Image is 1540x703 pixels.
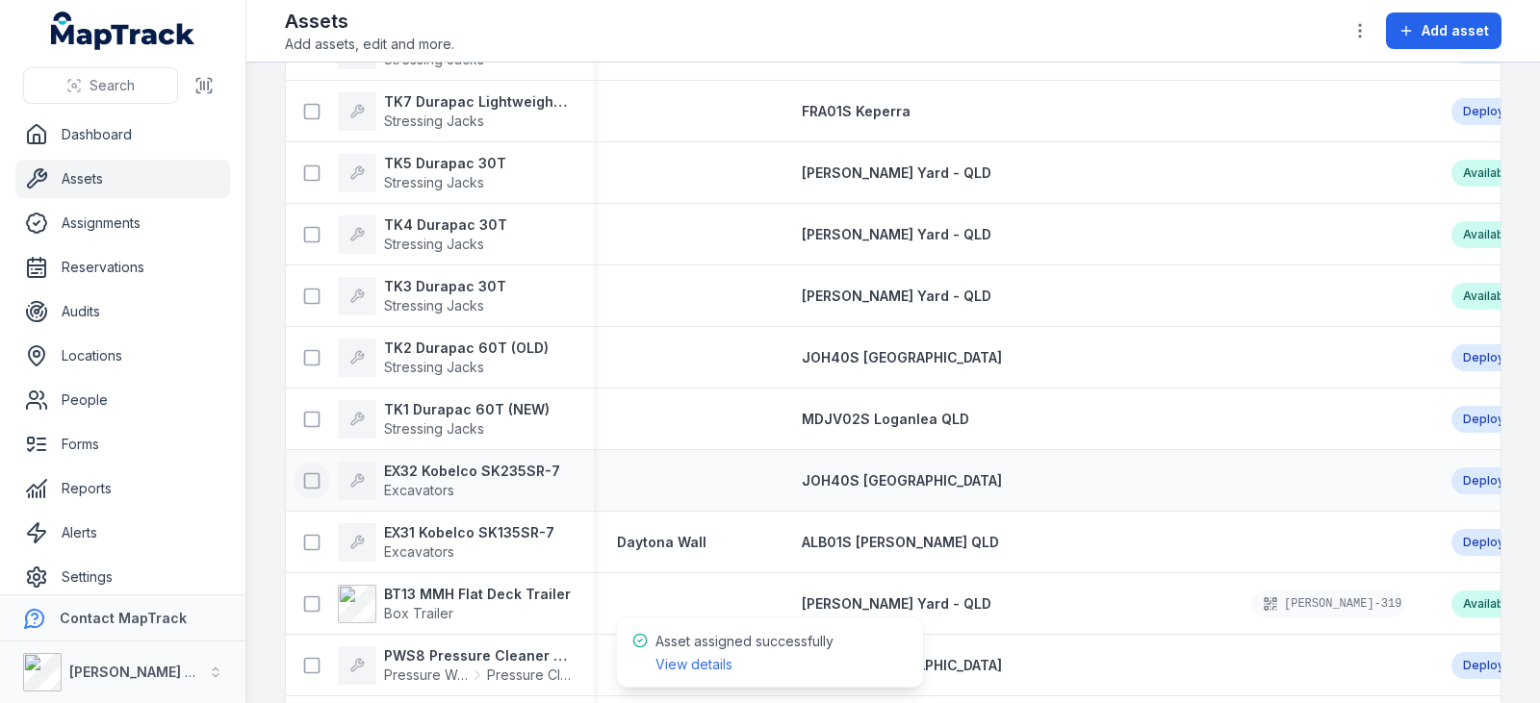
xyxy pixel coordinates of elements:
[285,8,454,35] h2: Assets
[384,92,571,112] strong: TK7 Durapac Lightweight 100T
[802,163,991,183] a: [PERSON_NAME] Yard - QLD
[338,462,560,500] a: EX32 Kobelco SK235SR-7Excavators
[384,154,506,173] strong: TK5 Durapac 30T
[1451,467,1531,494] div: Deployed
[384,339,549,358] strong: TK2 Durapac 60T (OLD)
[802,595,991,612] span: [PERSON_NAME] Yard - QLD
[384,215,507,235] strong: TK4 Durapac 30T
[384,174,484,190] span: Stressing Jacks
[51,12,195,50] a: MapTrack
[655,633,834,672] span: Asset assigned successfully
[802,534,999,550] span: ALB01S [PERSON_NAME] QLD
[1386,13,1501,49] button: Add asset
[1451,529,1531,556] div: Deployed
[384,420,484,437] span: Stressing Jacks
[802,594,991,614] a: [PERSON_NAME] Yard - QLD
[69,664,227,680] strong: [PERSON_NAME] Group
[802,226,991,242] span: [PERSON_NAME] Yard - QLD
[338,154,506,192] a: TK5 Durapac 30TStressing Jacks
[384,277,506,296] strong: TK3 Durapac 30T
[1251,590,1405,617] div: [PERSON_NAME]-319
[802,533,999,552] a: ALB01S [PERSON_NAME] QLD
[384,482,454,498] span: Excavators
[384,646,571,665] strong: PWS8 Pressure Cleaner Skid Mounted
[60,610,187,626] strong: Contact MapTrack
[1451,98,1531,125] div: Deployed
[384,236,484,252] span: Stressing Jacks
[802,471,1002,490] a: JOH40S [GEOGRAPHIC_DATA]
[1451,283,1527,310] div: Available
[1451,344,1531,371] div: Deployed
[1451,160,1527,187] div: Available
[15,248,230,287] a: Reservations
[15,558,230,596] a: Settings
[802,102,911,121] a: FRA01S Keperra
[15,204,230,242] a: Assignments
[802,472,1002,489] span: JOH40S [GEOGRAPHIC_DATA]
[338,92,571,131] a: TK7 Durapac Lightweight 100TStressing Jacks
[655,655,732,674] a: View details
[23,67,178,104] button: Search
[338,215,507,254] a: TK4 Durapac 30TStressing Jacks
[384,51,484,67] span: Stressing Jacks
[1451,590,1527,617] div: Available
[384,113,484,129] span: Stressing Jacks
[384,605,453,621] span: Box Trailer
[384,462,560,481] strong: EX32 Kobelco SK235SR-7
[802,164,991,181] span: [PERSON_NAME] Yard - QLD
[1451,406,1531,433] div: Deployed
[384,297,484,314] span: Stressing Jacks
[15,469,230,508] a: Reports
[802,288,991,304] span: [PERSON_NAME] Yard - QLD
[338,646,571,685] a: PWS8 Pressure Cleaner Skid MountedPressure WashersPressure Cleaner Skid Mounted
[15,514,230,552] a: Alerts
[384,665,468,685] span: Pressure Washers
[617,533,706,552] a: Daytona Wall
[802,348,1002,367] a: JOH40S [GEOGRAPHIC_DATA]
[384,400,550,419] strong: TK1 Durapac 60T (NEW)
[15,381,230,419] a: People
[1451,221,1527,248] div: Available
[338,400,550,439] a: TK1 Durapac 60T (NEW)Stressing Jacks
[384,585,571,604] strong: BT13 MMH Flat Deck Trailer
[15,292,230,331] a: Audits
[384,543,454,560] span: Excavators
[1422,21,1489,40] span: Add asset
[15,337,230,375] a: Locations
[90,76,135,95] span: Search
[384,359,484,375] span: Stressing Jacks
[802,411,969,427] span: MDJV02S Loganlea QLD
[338,339,549,377] a: TK2 Durapac 60T (OLD)Stressing Jacks
[15,425,230,464] a: Forms
[802,349,1002,365] span: JOH40S [GEOGRAPHIC_DATA]
[802,103,911,119] span: FRA01S Keperra
[338,277,506,315] a: TK3 Durapac 30TStressing Jacks
[338,523,554,562] a: EX31 Kobelco SK135SR-7Excavators
[285,35,454,54] span: Add assets, edit and more.
[487,665,571,685] span: Pressure Cleaner Skid Mounted
[338,585,571,623] a: BT13 MMH Flat Deck TrailerBox Trailer
[802,225,991,244] a: [PERSON_NAME] Yard - QLD
[802,287,991,306] a: [PERSON_NAME] Yard - QLD
[384,523,554,542] strong: EX31 Kobelco SK135SR-7
[15,115,230,154] a: Dashboard
[1451,652,1531,679] div: Deployed
[15,160,230,198] a: Assets
[802,410,969,429] a: MDJV02S Loganlea QLD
